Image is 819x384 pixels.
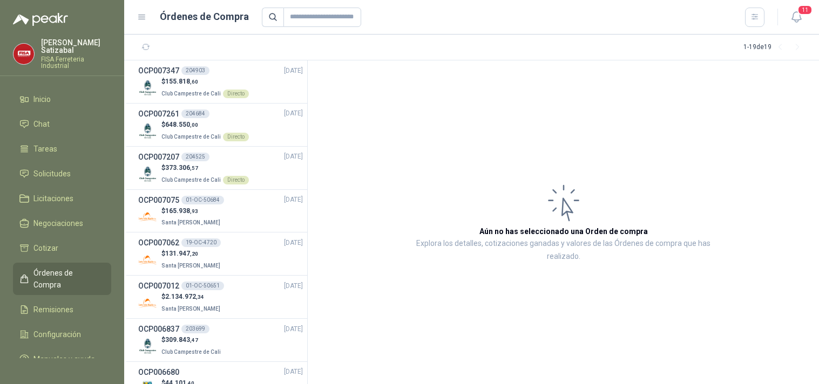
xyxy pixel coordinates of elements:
a: OCP007207204525[DATE] Company Logo$373.306,57Club Campestre de CaliDirecto [138,151,303,185]
img: Company Logo [138,207,157,226]
div: 01-OC-50651 [181,282,224,290]
span: Club Campestre de Cali [161,91,221,97]
span: ,34 [196,294,204,300]
a: OCP00706219-OC-4720[DATE] Company Logo$131.947,20Santa [PERSON_NAME] [138,237,303,271]
a: OCP007261204684[DATE] Company Logo$648.550,00Club Campestre de CaliDirecto [138,108,303,142]
a: Órdenes de Compra [13,263,111,295]
h3: OCP007012 [138,280,179,292]
a: Tareas [13,139,111,159]
div: 204525 [181,153,209,161]
h1: Órdenes de Compra [160,9,249,24]
span: Cotizar [33,242,58,254]
p: FISA Ferreteria Industrial [41,56,111,69]
h3: OCP007075 [138,194,179,206]
div: 01-OC-50684 [181,196,224,204]
h3: OCP007062 [138,237,179,249]
span: Chat [33,118,50,130]
span: 165.938 [165,207,198,215]
span: [DATE] [284,324,303,334]
h3: OCP007261 [138,108,179,120]
a: Remisiones [13,299,111,320]
a: Cotizar [13,238,111,258]
a: Licitaciones [13,188,111,209]
span: Club Campestre de Cali [161,177,221,183]
div: 1 - 19 de 19 [743,39,806,56]
h3: Aún no has seleccionado una Orden de compra [479,225,648,237]
span: 11 [797,5,813,15]
a: OCP007347204903[DATE] Company Logo$155.818,60Club Campestre de CaliDirecto [138,65,303,99]
div: Directo [223,176,249,184]
span: 131.947 [165,250,198,257]
span: Inicio [33,93,51,105]
p: $ [161,77,249,87]
span: Remisiones [33,304,73,316]
span: [DATE] [284,108,303,119]
span: [DATE] [284,281,303,291]
a: OCP00701201-OC-50651[DATE] Company Logo$2.134.972,34Santa [PERSON_NAME] [138,280,303,314]
button: 11 [787,8,806,27]
h3: OCP006837 [138,323,179,335]
span: Configuración [33,328,81,340]
h3: OCP006680 [138,366,179,378]
span: [DATE] [284,195,303,205]
span: Órdenes de Compra [33,267,101,291]
img: Company Logo [138,337,157,355]
span: 2.134.972 [165,293,204,300]
div: 19-OC-4720 [181,238,221,247]
img: Logo peakr [13,13,68,26]
span: Santa [PERSON_NAME] [161,306,220,312]
span: 648.550 [165,121,198,128]
span: ,00 [190,122,198,128]
div: Directo [223,90,249,98]
img: Company Logo [138,164,157,183]
span: Manuales y ayuda [33,353,95,365]
a: Configuración [13,324,111,345]
span: Licitaciones [33,193,73,204]
span: ,57 [190,165,198,171]
span: [DATE] [284,152,303,162]
span: Tareas [33,143,57,155]
img: Company Logo [138,78,157,97]
span: 309.843 [165,336,198,344]
span: 373.306 [165,164,198,172]
span: Santa [PERSON_NAME] [161,263,220,269]
div: 204903 [181,66,209,75]
p: $ [161,206,222,216]
p: $ [161,163,249,173]
span: Club Campestre de Cali [161,349,221,355]
a: Negociaciones [13,213,111,234]
p: [PERSON_NAME] Satizabal [41,39,111,54]
span: Santa [PERSON_NAME] [161,220,220,225]
span: [DATE] [284,367,303,377]
span: Negociaciones [33,217,83,229]
p: $ [161,120,249,130]
span: 155.818 [165,78,198,85]
h3: OCP007347 [138,65,179,77]
h3: OCP007207 [138,151,179,163]
span: [DATE] [284,238,303,248]
a: Manuales y ayuda [13,349,111,369]
div: 203699 [181,325,209,333]
span: ,47 [190,337,198,343]
span: ,93 [190,208,198,214]
p: $ [161,335,223,345]
img: Company Logo [138,250,157,269]
div: Directo [223,133,249,141]
div: 204684 [181,109,209,118]
span: ,60 [190,79,198,85]
span: ,20 [190,251,198,257]
p: Explora los detalles, cotizaciones ganadas y valores de las Órdenes de compra que has realizado. [416,237,711,263]
a: Solicitudes [13,163,111,184]
span: [DATE] [284,66,303,76]
p: $ [161,249,222,259]
span: Solicitudes [33,168,71,180]
span: Club Campestre de Cali [161,134,221,140]
img: Company Logo [138,293,157,312]
a: OCP006837203699[DATE] Company Logo$309.843,47Club Campestre de Cali [138,323,303,357]
img: Company Logo [13,44,34,64]
a: OCP00707501-OC-50684[DATE] Company Logo$165.938,93Santa [PERSON_NAME] [138,194,303,228]
img: Company Logo [138,121,157,140]
a: Inicio [13,89,111,109]
p: $ [161,292,222,302]
a: Chat [13,114,111,134]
